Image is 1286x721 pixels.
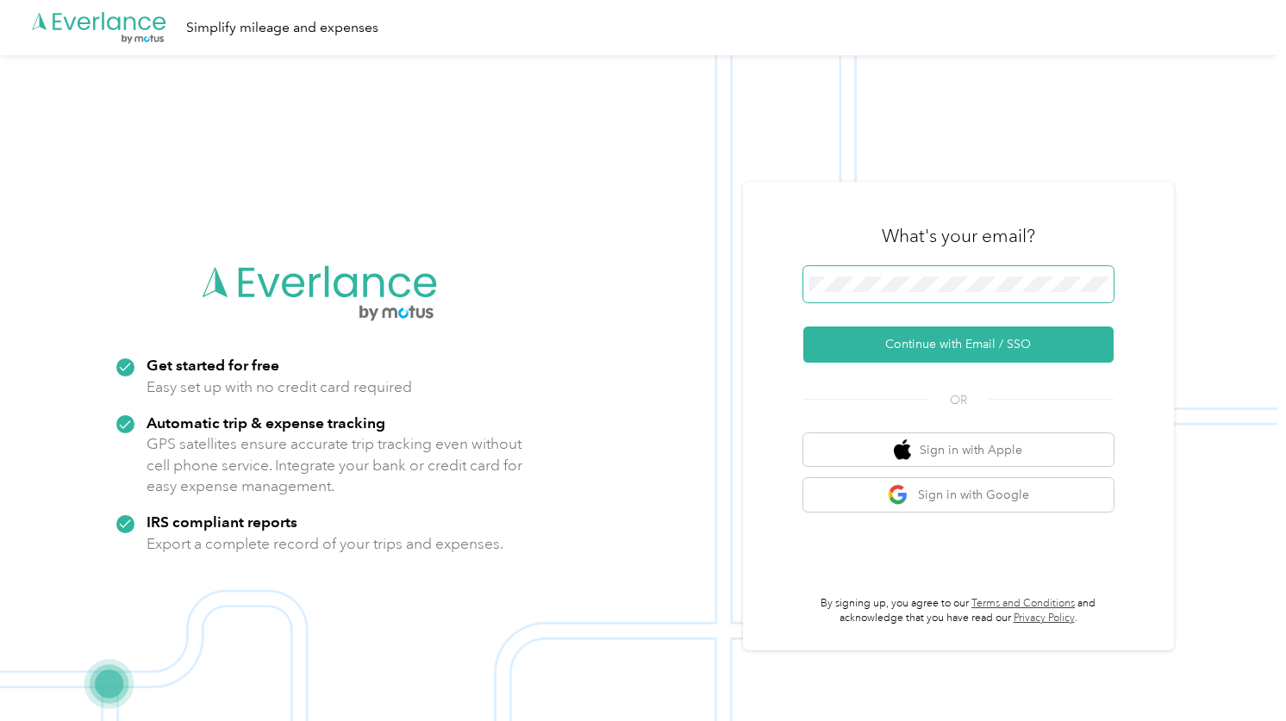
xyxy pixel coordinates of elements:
[1014,612,1075,625] a: Privacy Policy
[888,484,909,506] img: google logo
[147,376,412,398] p: Easy set up with no credit card required
[803,433,1114,467] button: apple logoSign in with Apple
[186,17,378,39] div: Simplify mileage and expenses
[894,439,911,461] img: apple logo
[147,356,279,374] strong: Get started for free
[882,224,1035,248] h3: What's your email?
[147,413,385,432] strong: Automatic trip & expense tracking
[803,478,1114,512] button: google logoSign in with Google
[803,596,1114,626] p: By signing up, you agree to our and acknowledge that you have read our .
[147,533,503,555] p: Export a complete record of your trips and expenses.
[803,326,1114,363] button: Continue with Email / SSO
[971,597,1075,610] a: Terms and Conditions
[147,433,523,497] p: GPS satellites ensure accurate trip tracking even without cell phone service. Integrate your bank...
[147,513,297,531] strong: IRS compliant reports
[928,391,989,409] span: OR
